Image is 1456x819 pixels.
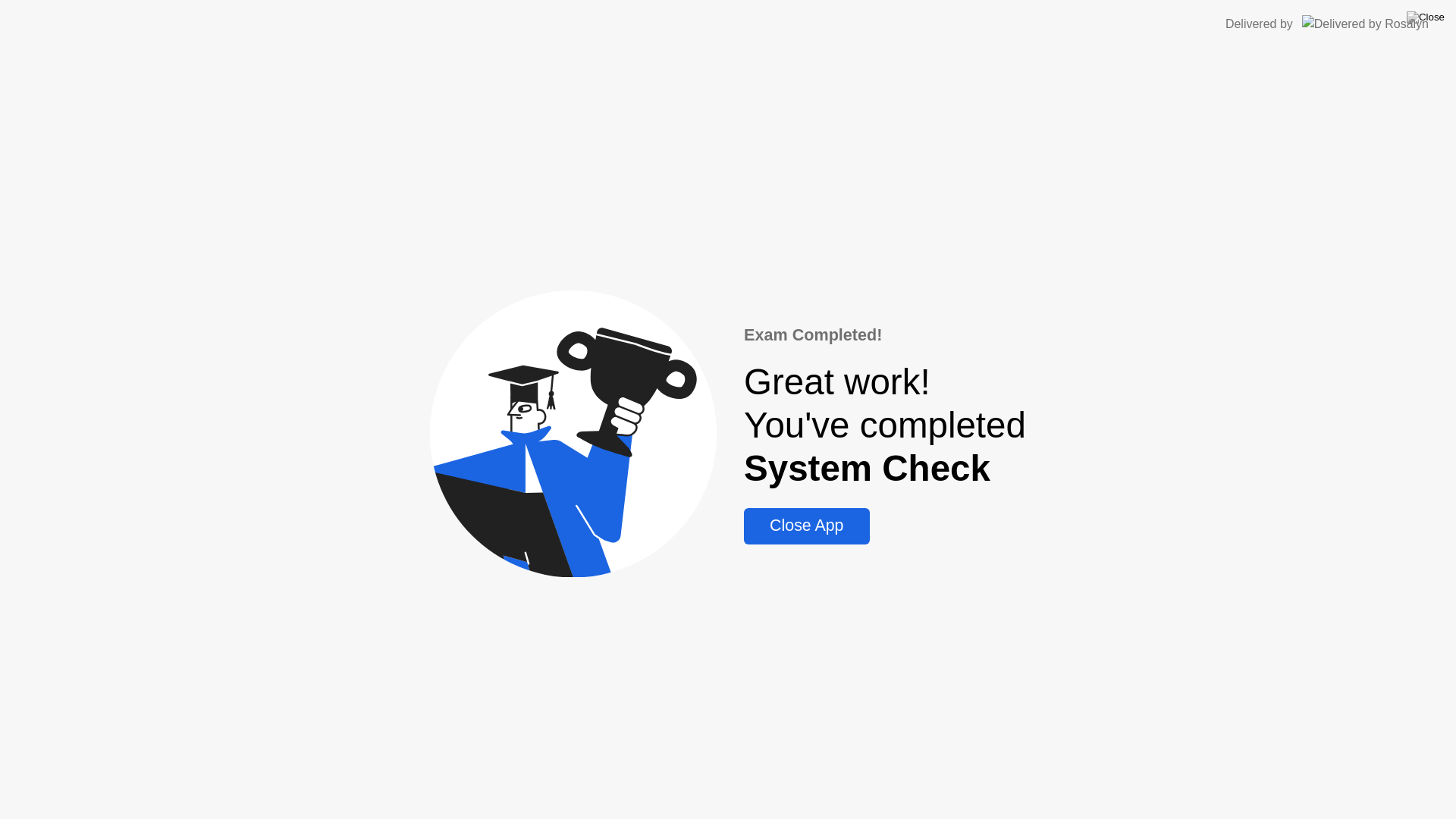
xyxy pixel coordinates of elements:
[1225,15,1293,33] div: Delivered by
[744,448,990,488] b: System Check
[744,360,1026,490] div: Great work! You've completed
[1302,15,1429,33] img: Delivered by Rosalyn
[744,508,869,544] button: Close App
[744,323,1026,347] div: Exam Completed!
[1407,11,1445,24] img: Close
[748,516,864,535] div: Close App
